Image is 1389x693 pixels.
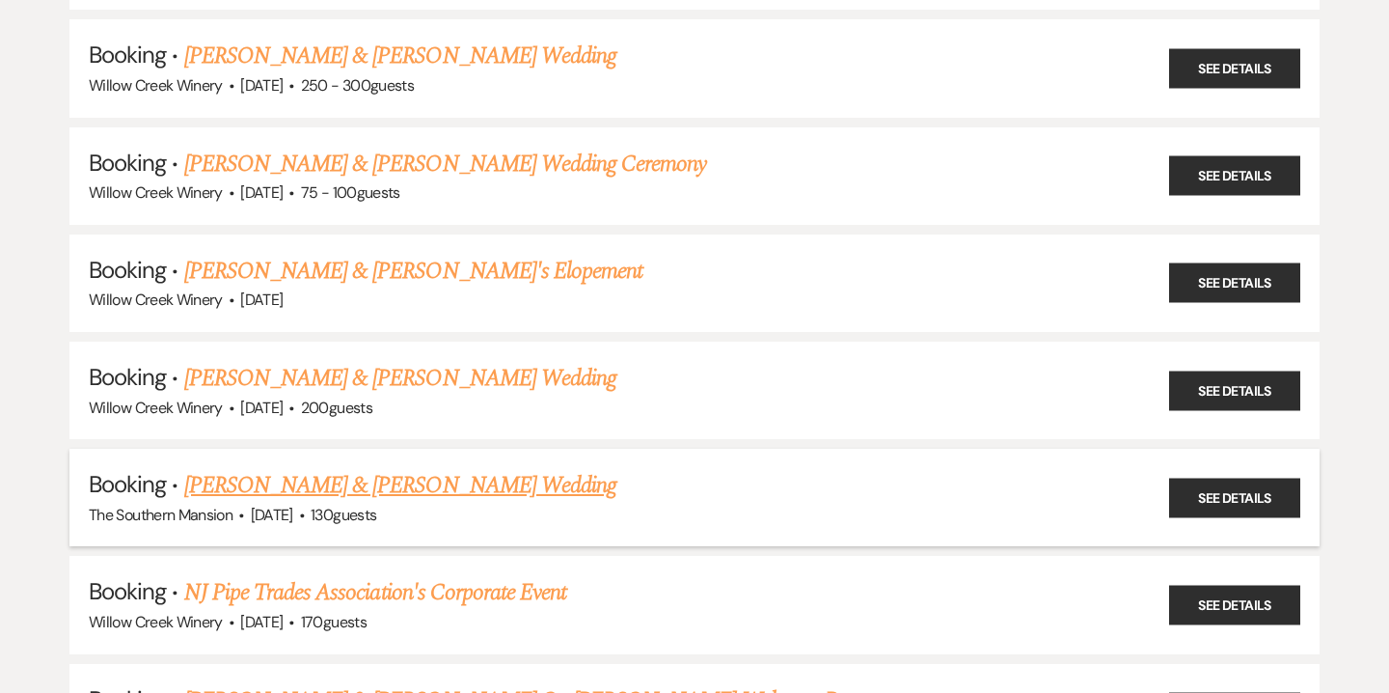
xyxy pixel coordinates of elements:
span: Booking [89,148,166,178]
a: [PERSON_NAME] & [PERSON_NAME] Wedding Ceremony [184,147,707,181]
span: Booking [89,362,166,392]
span: [DATE] [240,75,283,96]
span: Willow Creek Winery [89,182,223,203]
a: See Details [1169,586,1300,625]
span: The Southern Mansion [89,505,232,525]
span: Booking [89,576,166,606]
a: See Details [1169,156,1300,196]
span: Willow Creek Winery [89,398,223,418]
span: Booking [89,255,166,285]
span: [DATE] [251,505,293,525]
span: [DATE] [240,290,283,310]
span: [DATE] [240,612,283,632]
span: [DATE] [240,398,283,418]
span: 250 - 300 guests [301,75,414,96]
a: [PERSON_NAME] & [PERSON_NAME] Wedding [184,39,616,73]
span: [DATE] [240,182,283,203]
span: Willow Creek Winery [89,290,223,310]
a: [PERSON_NAME] & [PERSON_NAME] Wedding [184,361,616,396]
span: 130 guests [311,505,376,525]
a: See Details [1169,371,1300,410]
a: See Details [1169,49,1300,89]
a: [PERSON_NAME] & [PERSON_NAME]'s Elopement [184,254,643,289]
span: Booking [89,469,166,499]
span: 75 - 100 guests [301,182,400,203]
a: NJ Pipe Trades Association's Corporate Event [184,575,567,610]
span: 200 guests [301,398,372,418]
span: Willow Creek Winery [89,75,223,96]
a: See Details [1169,263,1300,303]
a: See Details [1169,478,1300,517]
span: Booking [89,40,166,69]
span: 170 guests [301,612,367,632]
span: Willow Creek Winery [89,612,223,632]
a: [PERSON_NAME] & [PERSON_NAME] Wedding [184,468,616,503]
